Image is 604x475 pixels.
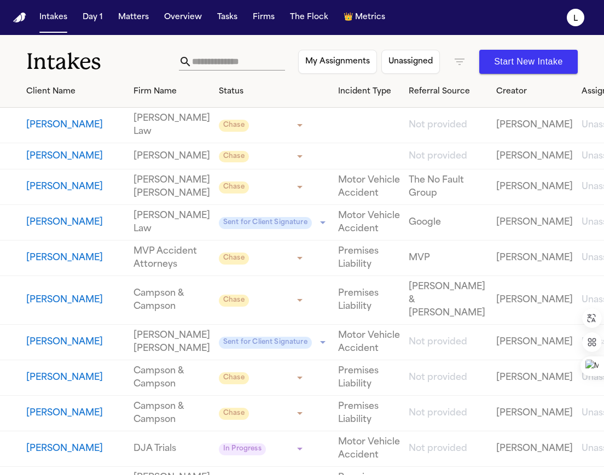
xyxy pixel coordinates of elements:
[338,245,400,271] a: View details for Ruben Gonzalez
[338,365,400,391] a: View details for Richard Altomare
[338,287,400,313] a: View details for Scott Sandic
[409,152,467,161] span: Not provided
[286,8,333,27] button: The Flock
[133,209,210,236] a: View details for Mike Jackson
[219,86,329,97] div: Status
[496,86,573,97] div: Creator
[496,442,573,455] a: View details for Lorena Resendez
[133,365,210,391] a: View details for Richard Altomare
[26,442,125,455] button: View details for Lorena Resendez
[409,251,487,265] a: View details for Ruben Gonzalez
[219,151,249,163] span: Chase
[409,280,487,320] a: View details for Scott Sandic
[26,180,125,193] button: View details for Oswuald Soto
[298,50,377,74] button: My Assignments
[338,400,400,426] a: View details for Mary Morgan
[114,8,153,27] button: Matters
[133,86,210,97] div: Firm Name
[133,287,210,313] a: View details for Scott Sandic
[496,180,573,193] a: View details for Oswuald Soto
[496,407,573,420] a: View details for Mary Morgan
[133,442,210,455] a: View details for Lorena Resendez
[219,292,306,308] div: Update intake status
[78,8,107,27] a: Day 1
[26,86,125,97] div: Client Name
[409,150,487,163] a: View details for Christopher Milligan
[496,294,573,307] a: View details for Scott Sandic
[219,295,249,307] span: Chase
[496,336,573,349] a: View details for Britlynn Cole
[409,336,487,349] a: View details for Britlynn Cole
[133,245,210,271] a: View details for Ruben Gonzalez
[133,112,210,138] a: View details for Lillie Sims
[409,373,467,382] span: Not provided
[219,372,249,384] span: Chase
[26,150,125,163] button: View details for Christopher Milligan
[248,8,279,27] button: Firms
[219,215,329,230] div: Update intake status
[219,408,249,420] span: Chase
[409,121,467,130] span: Not provided
[13,13,26,23] img: Finch Logo
[213,8,242,27] button: Tasks
[219,179,306,195] div: Update intake status
[219,118,306,133] div: Update intake status
[338,86,400,97] div: Incident Type
[26,336,125,349] button: View details for Britlynn Cole
[219,335,329,350] div: Update intake status
[35,8,72,27] button: Intakes
[339,8,390,27] button: crownMetrics
[219,120,249,132] span: Chase
[26,407,125,420] button: View details for Mary Morgan
[338,329,400,355] a: View details for Britlynn Cole
[26,251,125,265] button: View details for Ruben Gonzalez
[409,442,487,455] a: View details for Lorena Resendez
[496,251,573,265] a: View details for Ruben Gonzalez
[409,119,487,132] a: View details for Lillie Sims
[26,294,125,307] button: View details for Scott Sandic
[409,174,487,200] a: View details for Oswuald Soto
[338,209,400,236] a: View details for Mike Jackson
[219,370,306,385] div: Update intake status
[409,86,487,97] div: Referral Source
[26,48,179,75] h1: Intakes
[409,338,467,347] span: Not provided
[409,407,487,420] a: View details for Mary Morgan
[219,441,306,456] div: Update intake status
[133,400,210,426] a: View details for Mary Morgan
[496,150,573,163] a: View details for Christopher Milligan
[160,8,206,27] button: Overview
[219,253,249,265] span: Chase
[479,50,578,74] button: Start New Intake
[409,216,487,229] a: View details for Mike Jackson
[133,329,210,355] a: View details for Britlynn Cole
[496,119,573,132] a: View details for Lillie Sims
[219,217,312,229] span: Sent for Client Signature
[219,443,266,455] span: In Progress
[338,436,400,462] a: View details for Lorena Resendez
[409,371,487,384] a: View details for Richard Altomare
[26,119,125,132] button: View details for Lillie Sims
[338,174,400,200] a: View details for Oswuald Soto
[219,337,312,349] span: Sent for Client Signature
[219,181,249,193] span: Chase
[133,150,210,163] a: View details for Christopher Milligan
[26,216,125,229] button: View details for Mike Jackson
[26,371,125,384] button: View details for Richard Altomare
[13,13,26,23] a: Home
